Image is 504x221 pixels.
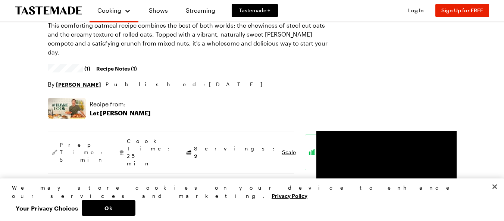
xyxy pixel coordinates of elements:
[441,7,483,13] span: Sign Up for FREE
[12,184,486,200] div: We may store cookies on your device to enhance our services and marketing.
[15,6,82,15] a: To Tastemade Home Page
[486,178,503,195] button: Close
[232,4,278,17] a: Tastemade +
[90,109,151,118] p: Let [PERSON_NAME]
[316,131,457,210] video-js: Video Player
[56,80,101,88] a: [PERSON_NAME]
[82,200,135,216] button: Ok
[12,184,486,216] div: Privacy
[90,100,151,109] p: Recipe from:
[194,152,197,159] span: 2
[194,145,278,160] span: Servings:
[272,192,307,199] a: More information about your privacy, opens in a new tab
[48,80,101,89] p: By
[90,100,151,118] a: Recipe from:Let [PERSON_NAME]
[48,98,86,119] img: Show where recipe is used
[408,7,424,13] span: Log In
[127,137,173,167] span: Cook Time: 25 min
[435,4,489,17] button: Sign Up for FREE
[12,200,82,216] button: Your Privacy Choices
[282,149,296,156] button: Scale
[96,64,137,72] a: Recipe Notes (1)
[97,7,121,14] span: Cooking
[48,65,91,71] a: 5/5 stars from 1 reviews
[401,7,431,14] button: Log In
[97,3,131,18] button: Cooking
[48,21,335,57] p: This comforting oatmeal recipe combines the best of both worlds: the chewiness of steel-cut oats ...
[60,141,106,164] span: Prep Time: 5 min
[239,7,270,14] span: Tastemade +
[84,65,90,72] span: (1)
[106,80,270,88] span: Published : [DATE]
